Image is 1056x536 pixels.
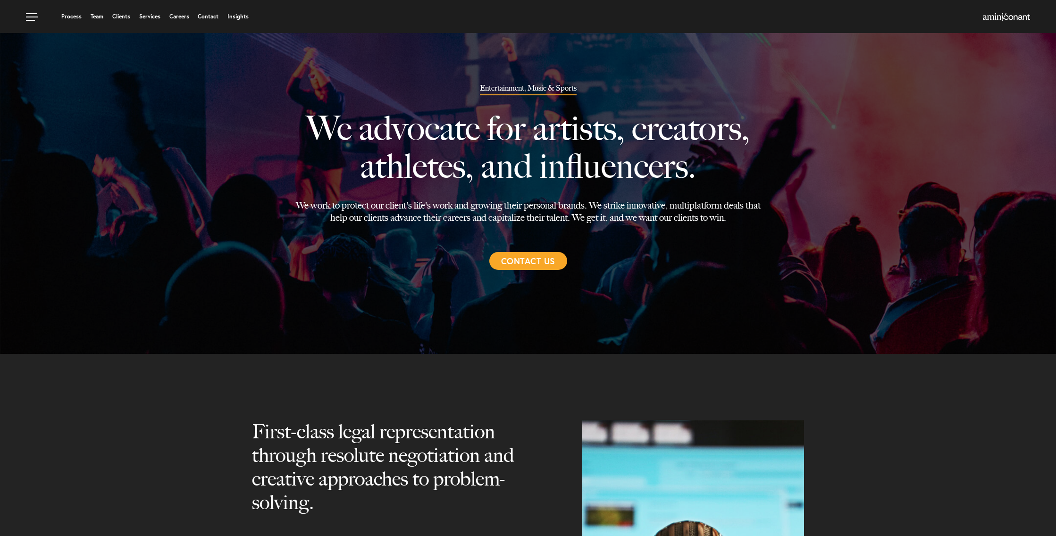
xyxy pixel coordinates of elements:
[489,252,567,270] a: Contact Us
[501,252,555,270] span: Contact Us
[983,13,1030,21] img: Amini & Conant
[293,199,763,224] p: We work to protect our client's life's work and growing their personal brands. We strike innovati...
[112,14,130,19] a: Clients
[227,14,249,19] a: Insights
[480,84,577,95] h1: Entertainment, Music & Sports
[293,95,763,199] p: We advocate for artists, creators, athletes, and influencers.
[198,14,218,19] a: Contact
[61,14,82,19] a: Process
[91,14,103,19] a: Team
[983,14,1030,21] a: Home
[139,14,160,19] a: Services
[169,14,189,19] a: Careers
